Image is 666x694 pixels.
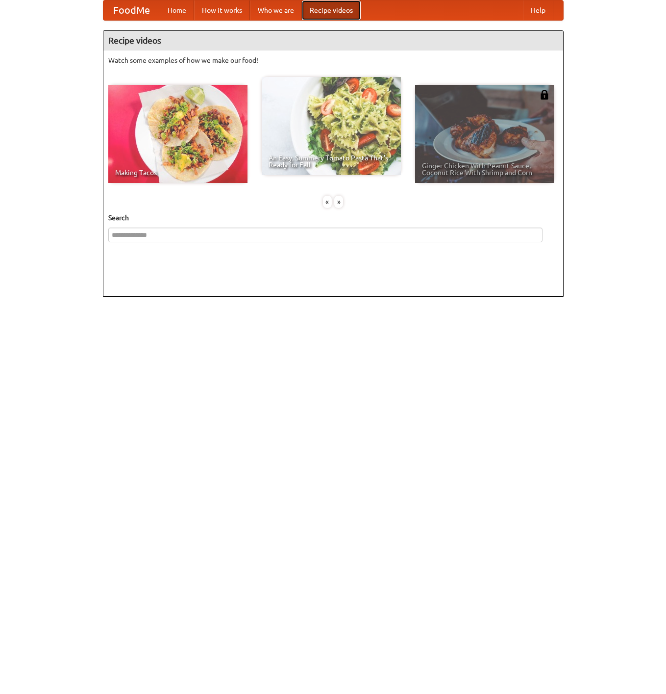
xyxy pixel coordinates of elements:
a: FoodMe [103,0,160,20]
p: Watch some examples of how we make our food! [108,55,558,65]
a: Home [160,0,194,20]
div: » [334,196,343,208]
img: 483408.png [540,90,549,100]
a: How it works [194,0,250,20]
a: Who we are [250,0,302,20]
h4: Recipe videos [103,31,563,51]
a: An Easy, Summery Tomato Pasta That's Ready for Fall [262,77,401,175]
span: An Easy, Summery Tomato Pasta That's Ready for Fall [269,154,394,168]
a: Making Tacos [108,85,247,183]
div: « [323,196,332,208]
h5: Search [108,213,558,223]
a: Help [523,0,553,20]
a: Recipe videos [302,0,361,20]
span: Making Tacos [115,169,241,176]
